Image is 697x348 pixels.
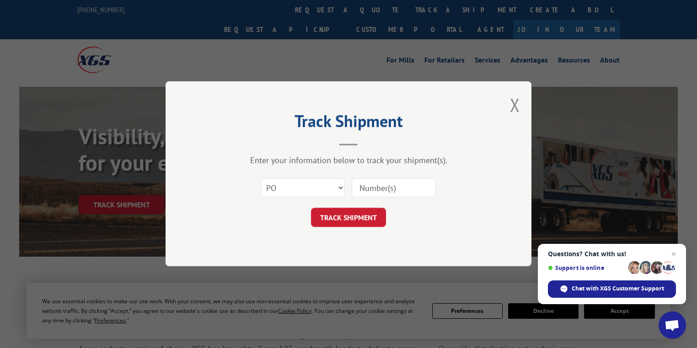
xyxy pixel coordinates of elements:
[668,248,679,259] span: Close chat
[659,311,686,339] div: Open chat
[211,155,486,166] div: Enter your information below to track your shipment(s).
[510,93,520,117] button: Close modal
[211,115,486,132] h2: Track Shipment
[572,285,664,293] span: Chat with XGS Customer Support
[548,264,625,271] span: Support is online
[311,208,386,227] button: TRACK SHIPMENT
[352,179,436,198] input: Number(s)
[548,250,676,258] span: Questions? Chat with us!
[548,280,676,298] div: Chat with XGS Customer Support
